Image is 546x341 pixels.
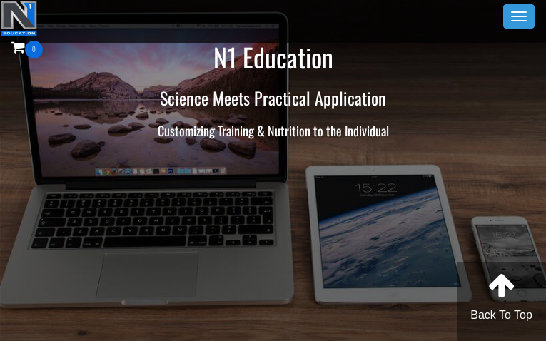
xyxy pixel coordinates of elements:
h1: N1 Education [11,43,535,71]
img: n1-education [1,1,37,36]
a: 0 [11,37,43,56]
h3: Customizing Training & Nutrition to the Individual [11,124,535,138]
span: 0 [25,41,43,58]
h2: Science Meets Practical Application [11,88,535,107]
